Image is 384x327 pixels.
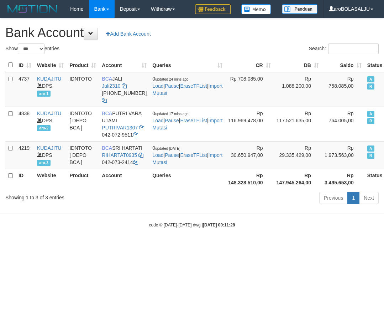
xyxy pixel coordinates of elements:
small: code © [DATE]-[DATE] dwg | [149,223,235,228]
span: Running [367,83,374,90]
a: Pause [165,83,179,89]
th: Account: activate to sort column ascending [99,58,149,72]
td: 4219 [16,141,34,169]
td: DPS [34,141,67,169]
th: Queries: activate to sort column ascending [149,58,225,72]
img: MOTION_logo.png [5,4,59,14]
a: Copy RIHARTAT0935 to clipboard [138,152,143,158]
a: Copy 6127014941 to clipboard [102,97,107,103]
th: Saldo: activate to sort column ascending [322,58,364,72]
span: BCA [102,145,112,151]
td: 4838 [16,107,34,141]
td: Rp 708.085,00 [225,72,273,107]
span: BCA [102,111,112,116]
span: 0 [152,111,188,116]
div: Showing 1 to 3 of 3 entries [5,191,155,201]
a: EraseTFList [180,152,207,158]
img: Button%20Memo.svg [241,4,271,14]
th: Account [99,169,149,189]
td: DPS [34,107,67,141]
h1: Bank Account [5,26,379,40]
span: Running [367,153,374,159]
th: DB: activate to sort column ascending [274,58,322,72]
span: aro-2 [37,125,51,131]
th: Queries [149,169,225,189]
label: Search: [309,44,379,54]
a: EraseTFList [180,83,207,89]
td: Rp 116.969.478,00 [225,107,273,141]
a: Jali2310 [102,83,120,89]
input: Search: [328,44,379,54]
a: Import Mutasi [152,118,222,131]
td: JALI [PHONE_NUMBER] [99,72,149,107]
span: Active [367,76,374,82]
td: PUTRI VARA UTAMI 042-072-9511 [99,107,149,141]
a: Copy 0420729511 to clipboard [133,132,138,138]
a: KUDAJITU [37,76,61,82]
a: Previous [319,192,348,204]
td: Rp 29.335.429,00 [274,141,322,169]
td: SRI HARTATI 042-073-2414 [99,141,149,169]
span: aro-1 [37,91,51,97]
a: Add Bank Account [101,28,155,40]
td: 4737 [16,72,34,107]
td: DPS [34,72,67,107]
td: IDNTOTO [ DEPO BCA ] [67,107,99,141]
th: ID [16,169,34,189]
span: Active [367,145,374,152]
td: Rp 764.005,00 [322,107,364,141]
a: Copy PUTRIVAR1307 to clipboard [139,125,144,131]
select: Showentries [18,44,44,54]
th: Product: activate to sort column ascending [67,58,99,72]
a: RIHARTAT0935 [102,152,137,158]
td: Rp 758.085,00 [322,72,364,107]
span: updated 17 mins ago [155,112,188,116]
td: IDNTOTO [ DEPO BCA ] [67,141,99,169]
td: Rp 1.973.563,00 [322,141,364,169]
a: Load [152,118,163,123]
th: Website: activate to sort column ascending [34,58,67,72]
th: Website [34,169,67,189]
span: | | | [152,145,222,165]
a: 1 [347,192,359,204]
span: updated 24 mins ago [155,77,188,81]
a: Import Mutasi [152,152,222,165]
a: Next [359,192,379,204]
span: Active [367,111,374,117]
span: Running [367,118,374,124]
span: aro-3 [37,160,51,166]
a: KUDAJITU [37,145,61,151]
img: panduan.png [282,4,317,14]
th: Rp 3.495.653,00 [322,169,364,189]
a: Load [152,83,163,89]
span: | | | [152,76,222,96]
span: updated [DATE] [155,147,180,150]
a: EraseTFList [180,118,207,123]
strong: [DATE] 00:11:28 [203,223,235,228]
td: Rp 117.521.635,00 [274,107,322,141]
span: | | | [152,111,222,131]
a: Pause [165,152,179,158]
label: Show entries [5,44,59,54]
th: Product [67,169,99,189]
th: Rp 148.328.510,00 [225,169,273,189]
th: Rp 147.945.264,00 [274,169,322,189]
th: ID: activate to sort column ascending [16,58,34,72]
a: Copy Jali2310 to clipboard [122,83,127,89]
td: Rp 1.088.200,00 [274,72,322,107]
a: Import Mutasi [152,83,222,96]
span: 0 [152,145,180,151]
img: Feedback.jpg [195,4,231,14]
a: Load [152,152,163,158]
th: CR: activate to sort column ascending [225,58,273,72]
a: PUTRIVAR1307 [102,125,138,131]
a: Pause [165,118,179,123]
td: IDNTOTO [67,72,99,107]
span: 0 [152,76,188,82]
td: Rp 30.650.947,00 [225,141,273,169]
a: Copy 0420732414 to clipboard [133,159,138,165]
span: BCA [102,76,112,82]
a: KUDAJITU [37,111,61,116]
